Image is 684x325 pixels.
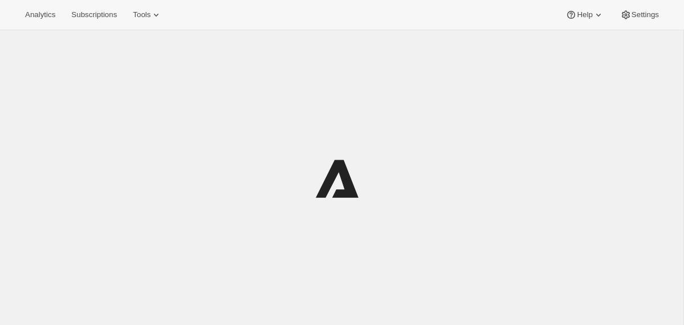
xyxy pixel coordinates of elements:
button: Tools [126,7,169,23]
button: Analytics [18,7,62,23]
button: Help [559,7,610,23]
span: Tools [133,10,150,19]
span: Analytics [25,10,55,19]
span: Settings [632,10,659,19]
span: Subscriptions [71,10,117,19]
button: Settings [613,7,666,23]
span: Help [577,10,592,19]
button: Subscriptions [64,7,124,23]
